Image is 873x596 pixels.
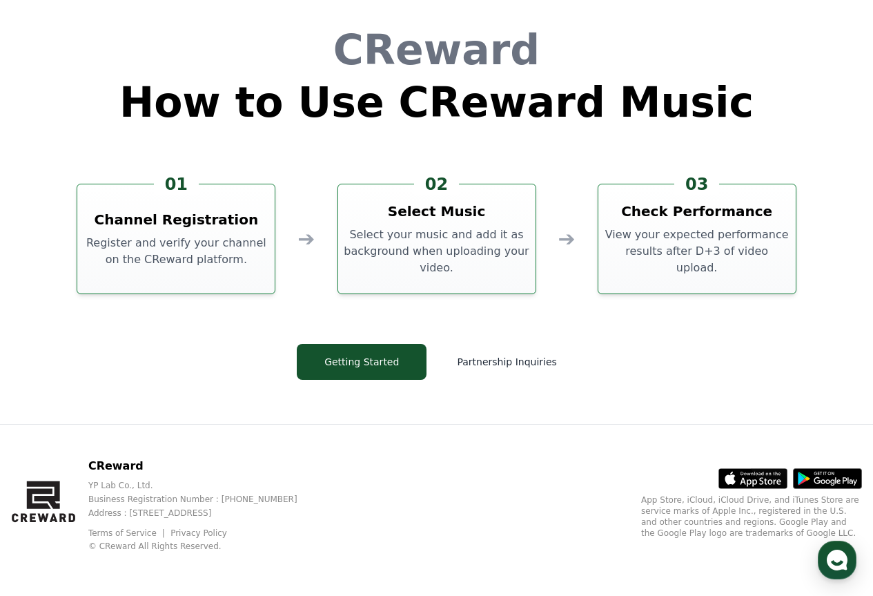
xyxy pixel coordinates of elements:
div: ➔ [558,227,576,251]
h3: Select Music [388,202,486,221]
p: YP Lab Co., Ltd. [88,480,320,491]
p: © CReward All Rights Reserved. [88,541,320,552]
h3: Channel Registration [95,210,259,229]
button: Partnership Inquiries [438,344,576,380]
a: Messages [91,438,178,472]
a: Settings [178,438,265,472]
h1: CReward [119,29,754,70]
h3: Check Performance [621,202,772,221]
p: View your expected performance results after D+3 of video upload. [604,227,790,276]
p: App Store, iCloud, iCloud Drive, and iTunes Store are service marks of Apple Inc., registered in ... [641,494,862,539]
span: Messages [115,459,155,470]
p: CReward [88,458,320,474]
p: Register and verify your channel on the CReward platform. [83,235,269,268]
p: Business Registration Number : [PHONE_NUMBER] [88,494,320,505]
a: Home [4,438,91,472]
p: Select your music and add it as background when uploading your video. [344,227,530,276]
div: 03 [674,173,719,195]
p: Address : [STREET_ADDRESS] [88,508,320,519]
a: Terms of Service [88,528,167,538]
button: Getting Started [297,344,426,380]
h1: How to Use CReward Music [119,81,754,123]
div: 02 [414,173,459,195]
a: Privacy Policy [170,528,227,538]
div: ➔ [297,227,315,251]
span: Settings [204,459,238,470]
span: Home [35,459,59,470]
div: 01 [154,173,199,195]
